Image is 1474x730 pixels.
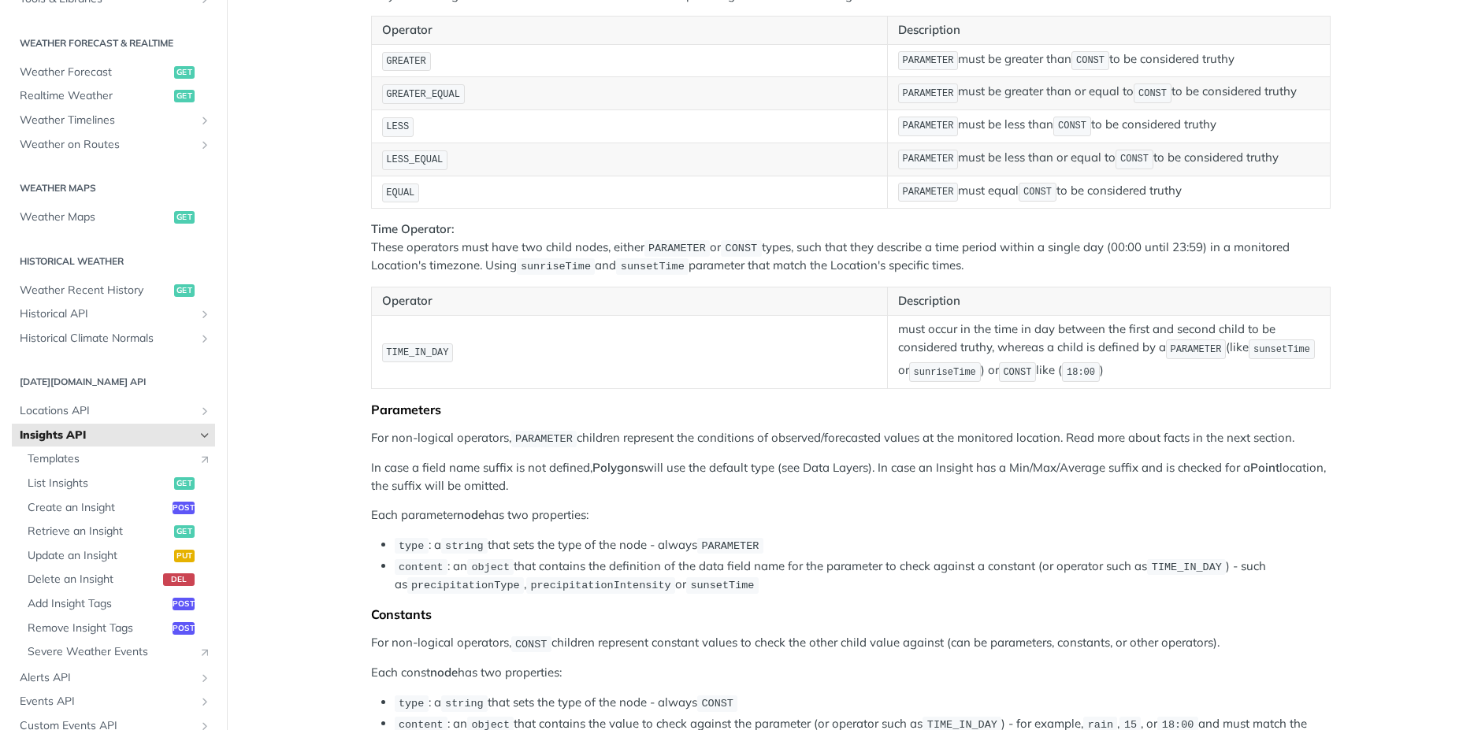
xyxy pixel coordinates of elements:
a: TemplatesLink [20,447,215,471]
p: These operators must have two child nodes, either or types, such that they describe a time period... [371,220,1331,275]
p: For non-logical operators, children represent the conditions of observed/forecasted values at the... [371,429,1331,447]
p: In case a field name suffix is not defined, will use the default type (see Data Layers). In case ... [371,459,1331,495]
span: Weather Forecast [20,65,170,80]
button: Show subpages for Weather on Routes [199,139,211,151]
div: Parameters [371,402,1331,417]
li: : a that sets the type of the node - always [395,536,1331,554]
button: Show subpages for Locations API [199,405,211,417]
span: Events API [20,694,195,710]
span: PARAMETER [1171,344,1222,355]
button: Show subpages for Historical Climate Normals [199,332,211,345]
li: : an that contains the definition of the data field name for the parameter to check against a con... [395,558,1331,595]
span: Weather Maps [20,209,170,225]
strong: node [457,507,485,522]
span: EQUAL [386,187,414,198]
span: Delete an Insight [28,572,159,587]
span: type [399,698,424,710]
span: PARAMETER [515,433,573,445]
strong: Polygons [592,460,644,475]
td: must be less than or equal to to be considered truthy [887,143,1330,176]
span: Create an Insight [28,500,169,516]
span: PARAMETER [903,55,954,66]
span: get [174,211,195,224]
span: Weather Recent History [20,283,170,298]
span: PARAMETER [903,154,954,165]
h2: Weather Forecast & realtime [12,36,215,50]
a: Weather on RoutesShow subpages for Weather on Routes [12,133,215,157]
span: sunriseTime [914,367,976,378]
span: CONST [1003,367,1031,378]
td: must be greater than to be considered truthy [887,44,1330,77]
span: Templates [28,451,191,467]
span: PARAMETER [701,540,759,552]
span: get [174,90,195,102]
td: must be less than to be considered truthy [887,110,1330,143]
th: Description [887,17,1330,45]
th: Description [887,287,1330,316]
span: Add Insight Tags [28,596,169,612]
th: Operator [371,287,887,316]
span: content [399,561,444,573]
span: type [399,540,424,552]
a: Update an Insightput [20,544,215,568]
span: Weather Timelines [20,113,195,128]
span: get [174,525,195,538]
a: Weather Mapsget [12,206,215,229]
span: Alerts API [20,670,195,686]
span: string [445,698,484,710]
a: Alerts APIShow subpages for Alerts API [12,666,215,690]
span: post [173,598,195,610]
span: sunsetTime [621,261,685,272]
span: Severe Weather Events [28,644,191,660]
span: List Insights [28,476,170,491]
span: Realtime Weather [20,88,170,104]
span: PARAMETER [903,187,954,198]
h2: Weather Maps [12,181,215,195]
a: Historical Climate NormalsShow subpages for Historical Climate Normals [12,327,215,350]
button: Hide subpages for Insights API [199,429,211,442]
h2: Historical Weather [12,254,215,269]
span: PARAMETER [648,243,706,254]
span: Weather on Routes [20,137,195,153]
span: CONST [726,243,758,254]
li: : a that sets the type of the node - always [395,694,1331,712]
p: Each parameter has two properties: [371,506,1331,524]
i: Link [199,453,211,465]
a: Weather Recent Historyget [12,279,215,302]
button: Show subpages for Historical API [199,308,211,321]
span: string [445,540,484,552]
span: LESS [386,121,409,132]
span: Insights API [20,428,195,443]
span: Historical Climate Normals [20,331,195,346]
span: PARAMETER [903,88,954,99]
button: Show subpages for Alerts API [199,672,211,684]
span: Locations API [20,403,195,419]
span: del [163,573,195,586]
a: Retrieve an Insightget [20,520,215,543]
span: GREATER_EQUAL [386,89,460,100]
a: Add Insight Tagspost [20,592,215,616]
i: Link [199,646,211,658]
td: must occur in the time in day between the first and second child to be considered truthy, whereas... [887,315,1330,388]
td: must equal to be considered truthy [887,176,1330,209]
span: precipitationIntensity [530,580,670,591]
a: Weather TimelinesShow subpages for Weather Timelines [12,109,215,132]
span: Retrieve an Insight [28,524,170,539]
a: List Insightsget [20,472,215,495]
a: Remove Insight Tagspost [20,617,215,640]
th: Operator [371,17,887,45]
p: For non-logical operators, children represent constant values to check the other child value agai... [371,634,1331,652]
strong: Point [1250,460,1279,475]
span: precipitationType [411,580,520,591]
span: Update an Insight [28,548,170,564]
span: CONST [701,698,733,710]
a: Realtime Weatherget [12,84,215,108]
a: Events APIShow subpages for Events API [12,690,215,713]
a: Delete an Insightdel [20,568,215,591]
button: Show subpages for Weather Timelines [199,114,211,127]
span: CONST [1120,154,1149,165]
a: Locations APIShow subpages for Locations API [12,399,215,423]
span: sunriseTime [521,261,591,272]
span: sunsetTime [690,580,754,591]
p: Each const has two properties: [371,664,1331,682]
